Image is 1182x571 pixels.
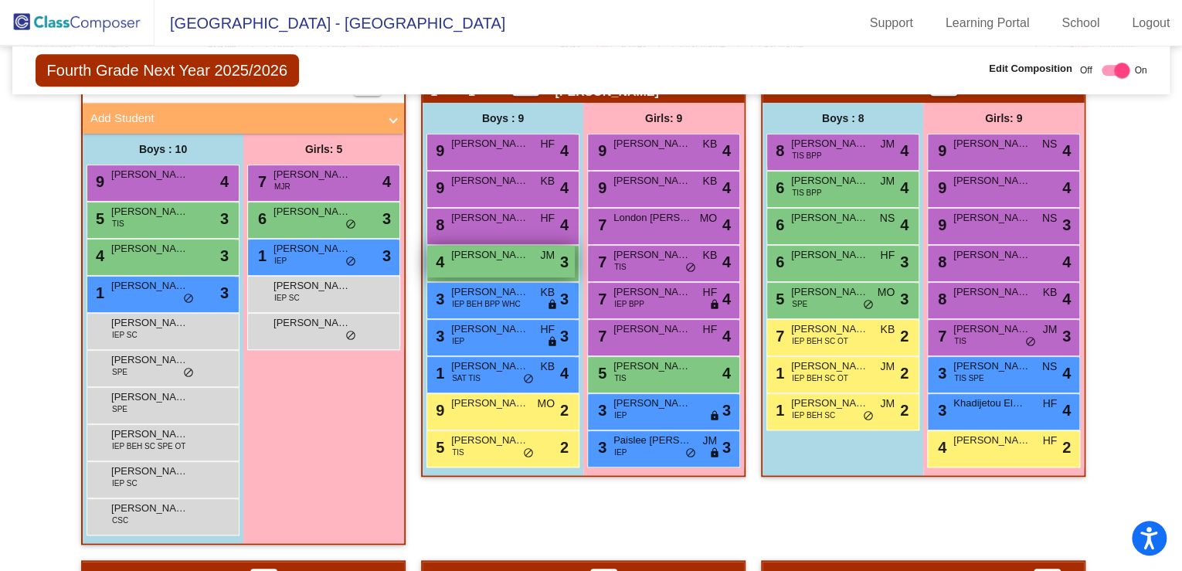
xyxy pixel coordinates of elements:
span: MO [537,396,555,412]
span: HF [702,284,717,301]
span: [PERSON_NAME] [111,352,189,368]
span: IEP SC [112,478,138,489]
span: 4 [1062,362,1071,385]
span: NS [1042,210,1057,226]
span: do_not_disturb_alt [345,219,356,231]
a: Learning Portal [933,11,1042,36]
span: [PERSON_NAME] [111,427,189,442]
span: 3 [722,436,731,459]
span: [PERSON_NAME] [613,321,691,337]
span: [PERSON_NAME] [111,167,189,182]
span: 3 [432,291,444,308]
span: TIS [614,372,627,384]
span: IEP [452,335,464,347]
span: [PERSON_NAME] [451,433,528,448]
span: IEP BEH SC [792,410,835,421]
span: 7 [594,216,606,233]
span: CSC [112,515,128,526]
span: 8 [432,216,444,233]
span: [PERSON_NAME] [273,278,351,294]
a: Logout [1119,11,1182,36]
span: 4 [560,213,569,236]
span: 2 [560,436,569,459]
span: HF [702,321,717,338]
span: 9 [432,179,444,196]
span: [PERSON_NAME] [273,241,351,257]
span: 4 [382,170,391,193]
span: MO [877,284,895,301]
span: 3 [900,287,909,311]
span: [PERSON_NAME] [PERSON_NAME] [451,136,528,151]
span: 3 [1062,213,1071,236]
span: do_not_disturb_alt [183,293,194,305]
span: 9 [432,142,444,159]
span: TIS BPP [792,150,821,161]
span: 1 [772,365,784,382]
span: [PERSON_NAME] [791,284,868,300]
span: [PERSON_NAME] [953,284,1031,300]
mat-panel-title: Add Student [90,110,378,127]
span: [PERSON_NAME] [953,210,1031,226]
span: 9 [934,216,946,233]
span: IEP [614,447,627,458]
span: 4 [1062,287,1071,311]
span: IEP SC [112,329,138,341]
span: TIS SPE [954,372,983,384]
span: 6 [772,253,784,270]
span: IEP BEH SC OT [792,372,848,384]
span: [PERSON_NAME] [953,173,1031,189]
span: MJR [274,181,290,192]
span: 3 [934,402,946,419]
span: 4 [1062,399,1071,422]
span: 4 [560,362,569,385]
mat-expansion-panel-header: Add Student [83,103,404,134]
span: 4 [432,253,444,270]
span: do_not_disturb_alt [685,447,696,460]
div: Boys : 10 [83,134,243,165]
span: [PERSON_NAME] [613,247,691,263]
span: MO [699,210,717,226]
span: 1 [772,402,784,419]
span: do_not_disturb_alt [1025,336,1036,348]
span: 3 [220,207,229,230]
span: 9 [934,179,946,196]
span: [PERSON_NAME] [613,173,691,189]
span: 6 [772,179,784,196]
span: 8 [934,291,946,308]
span: 4 [722,176,731,199]
span: 4 [900,139,909,162]
span: [PERSON_NAME] [451,247,528,263]
span: [PERSON_NAME] [791,173,868,189]
span: IEP BEH BPP WHC [452,298,521,310]
span: 3 [722,399,731,422]
span: JM [880,359,895,375]
span: [PERSON_NAME] [111,501,189,516]
span: [PERSON_NAME] [953,247,1031,263]
span: HF [1042,396,1057,412]
span: 6 [254,210,267,227]
a: Support [858,11,926,36]
div: Girls: 5 [243,134,404,165]
span: 5 [432,439,444,456]
span: [PERSON_NAME] [953,359,1031,374]
span: HF [1042,433,1057,449]
span: JM [1042,321,1057,338]
span: KB [540,173,555,189]
span: do_not_disturb_alt [863,299,874,311]
span: 4 [722,325,731,348]
span: 9 [92,173,104,190]
span: 9 [432,402,444,419]
span: 3 [560,250,569,274]
span: IEP [614,410,627,421]
span: 7 [594,328,606,345]
span: 3 [900,250,909,274]
span: do_not_disturb_alt [183,367,194,379]
span: SPE [112,366,127,378]
span: [PERSON_NAME] [953,433,1031,448]
span: 3 [432,328,444,345]
span: 1 [432,365,444,382]
button: Print Students Details [512,73,539,96]
div: Boys : 9 [423,103,583,134]
span: JM [880,136,895,152]
span: [PERSON_NAME] [451,321,528,337]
